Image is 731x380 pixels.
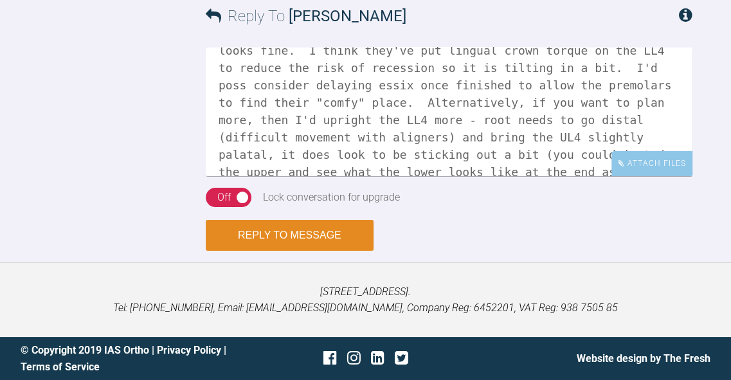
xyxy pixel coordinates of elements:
[577,352,710,365] a: Website design by The Fresh
[21,284,710,316] p: [STREET_ADDRESS]. Tel: [PHONE_NUMBER], Email: [EMAIL_ADDRESS][DOMAIN_NAME], Company Reg: 6452201,...
[611,151,692,176] div: Attach Files
[157,344,221,356] a: Privacy Policy
[21,342,251,375] div: © Copyright 2019 IAS Ortho | |
[21,361,100,373] a: Terms of Service
[206,4,406,28] h3: Reply To
[263,189,400,206] div: Lock conversation for upgrade
[206,48,692,176] textarea: Hi [PERSON_NAME], they've sorted the upper lateral out, that now looks fine. I think they've put ...
[289,7,406,25] span: [PERSON_NAME]
[206,220,374,251] button: Reply to Message
[217,189,231,206] div: Off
